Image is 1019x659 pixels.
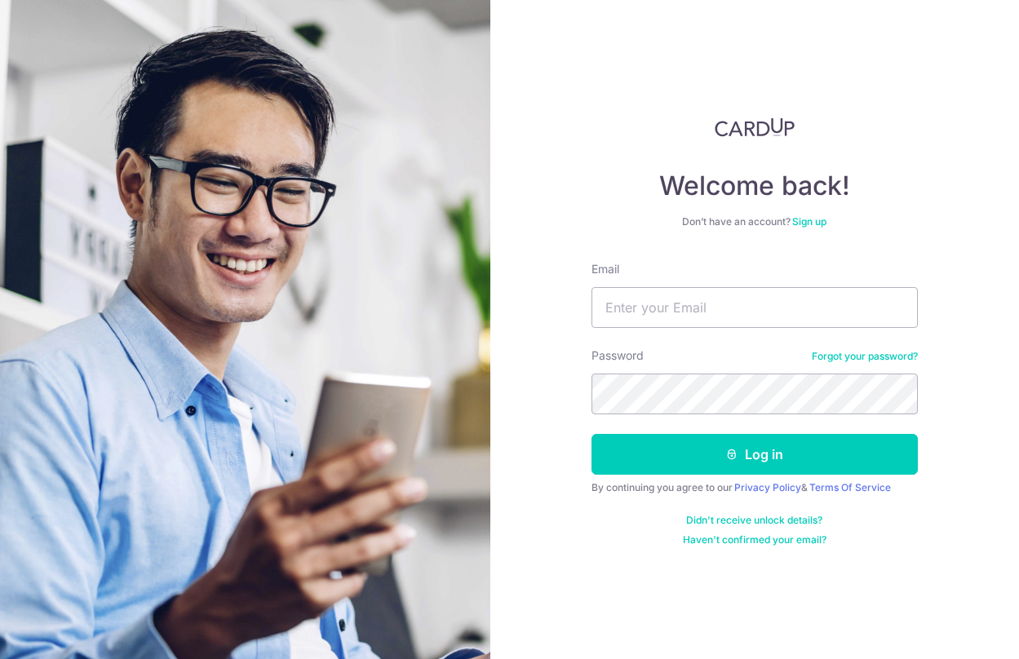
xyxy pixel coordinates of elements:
[591,434,918,475] button: Log in
[715,117,795,137] img: CardUp Logo
[591,170,918,202] h4: Welcome back!
[591,261,619,277] label: Email
[591,287,918,328] input: Enter your Email
[591,215,918,228] div: Don’t have an account?
[591,481,918,494] div: By continuing you agree to our &
[591,347,644,364] label: Password
[686,514,822,527] a: Didn't receive unlock details?
[792,215,826,228] a: Sign up
[809,481,891,493] a: Terms Of Service
[734,481,801,493] a: Privacy Policy
[683,533,826,546] a: Haven't confirmed your email?
[812,350,918,363] a: Forgot your password?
